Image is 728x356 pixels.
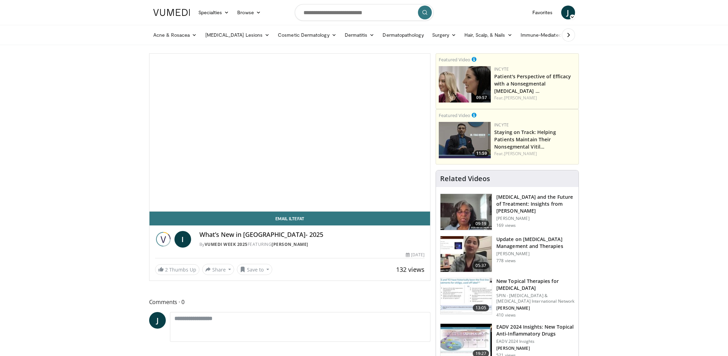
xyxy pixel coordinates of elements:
[202,264,234,275] button: Share
[439,56,470,63] small: Featured Video
[494,122,509,128] a: Incyte
[153,9,190,16] img: VuMedi Logo
[496,312,516,318] p: 410 views
[233,6,265,19] a: Browse
[494,151,576,157] div: Feat.
[378,28,428,42] a: Dermatopathology
[174,231,191,248] a: I
[528,6,557,19] a: Favorites
[496,194,574,214] h3: [MEDICAL_DATA] and the Future of Treatment: Insights from [PERSON_NAME]
[439,66,491,103] img: 2c48d197-61e9-423b-8908-6c4d7e1deb64.png.150x105_q85_crop-smart_upscale.jpg
[149,312,166,329] a: J
[440,278,492,314] img: aec7c383-24cb-4ba1-9b1c-41c76ba1e866.150x105_q85_crop-smart_upscale.jpg
[440,194,492,230] img: 61cd5260-75df-4b1e-a633-c0cfc445a6c5.150x105_q85_crop-smart_upscale.jpg
[496,223,516,228] p: 169 views
[396,265,425,274] span: 132 views
[504,151,537,157] a: [PERSON_NAME]
[439,66,491,103] a: 09:57
[149,28,201,42] a: Acne & Rosacea
[201,28,274,42] a: [MEDICAL_DATA] Lesions
[496,251,574,257] p: [PERSON_NAME]
[473,304,489,311] span: 13:05
[496,236,574,250] h3: Update on [MEDICAL_DATA] Management and Therapies
[194,6,233,19] a: Specialties
[199,231,425,239] h4: What’s New in [GEOGRAPHIC_DATA]- 2025
[149,297,431,306] span: Comments 0
[474,95,489,101] span: 09:57
[473,262,489,269] span: 05:37
[474,150,489,157] span: 11:59
[439,112,470,118] small: Featured Video
[272,241,308,247] a: [PERSON_NAME]
[494,129,556,150] a: Staying on Track: Helping Patients Maintain Their Nonsegmental Vitil…
[440,236,492,272] img: e2ded4d6-ff09-40cc-9b94-034895d1a473.150x105_q85_crop-smart_upscale.jpg
[504,95,537,101] a: [PERSON_NAME]
[496,346,574,351] p: [PERSON_NAME]
[496,305,574,311] p: [PERSON_NAME]
[406,252,425,258] div: [DATE]
[561,6,575,19] a: J
[440,236,574,273] a: 05:37 Update on [MEDICAL_DATA] Management and Therapies [PERSON_NAME] 778 views
[155,264,199,275] a: 2 Thumbs Up
[494,66,509,72] a: Incyte
[494,95,576,101] div: Feat.
[440,194,574,230] a: 09:19 [MEDICAL_DATA] and the Future of Treatment: Insights from [PERSON_NAME] [PERSON_NAME] 169 v...
[494,73,571,94] a: Patient's Perspective of Efficacy with a Nonsegmental [MEDICAL_DATA] …
[496,278,574,292] h3: New Topical Therapies for [MEDICAL_DATA]
[428,28,461,42] a: Surgery
[274,28,340,42] a: Cosmetic Dermatology
[440,175,490,183] h4: Related Videos
[295,4,434,21] input: Search topics, interventions
[496,323,574,337] h3: EADV 2024 Insights: New Topical Anti-Inflammatory Drugs
[460,28,516,42] a: Hair, Scalp, & Nails
[155,231,172,248] img: Vumedi Week 2025
[439,122,491,158] a: 11:59
[237,264,272,275] button: Save to
[473,220,489,227] span: 09:19
[165,266,168,273] span: 2
[496,339,574,344] p: EADV 2024 Insights
[205,241,248,247] a: Vumedi Week 2025
[149,212,430,225] a: Email Iltefat
[496,293,574,304] p: SPIN - [MEDICAL_DATA] & [MEDICAL_DATA] International Network
[439,122,491,158] img: fe0751a3-754b-4fa7-bfe3-852521745b57.png.150x105_q85_crop-smart_upscale.jpg
[516,28,573,42] a: Immune-Mediated
[496,258,516,264] p: 778 views
[149,54,430,212] video-js: Video Player
[440,278,574,318] a: 13:05 New Topical Therapies for [MEDICAL_DATA] SPIN - [MEDICAL_DATA] & [MEDICAL_DATA] Internation...
[496,216,574,221] p: [PERSON_NAME]
[199,241,425,248] div: By FEATURING
[341,28,379,42] a: Dermatitis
